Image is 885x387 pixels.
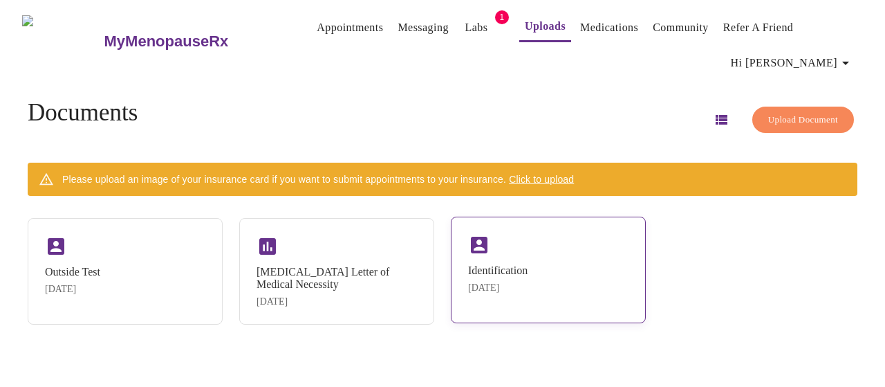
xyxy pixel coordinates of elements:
a: Uploads [525,17,566,36]
span: Click to upload [509,174,574,185]
span: 1 [495,10,509,24]
button: Labs [454,14,499,42]
div: Please upload an image of your insurance card if you want to submit appointments to your insurance. [62,167,574,192]
a: MyMenopauseRx [102,17,283,66]
div: [MEDICAL_DATA] Letter of Medical Necessity [257,266,417,291]
a: Appointments [317,18,383,37]
h4: Documents [28,99,138,127]
button: Switch to list view [705,103,738,136]
a: Medications [580,18,638,37]
button: Medications [575,14,644,42]
a: Messaging [398,18,448,37]
span: Hi [PERSON_NAME] [731,53,854,73]
div: [DATE] [45,284,100,295]
div: [DATE] [257,296,417,307]
button: Refer a Friend [718,14,799,42]
button: Upload Document [752,107,854,134]
a: Refer a Friend [723,18,794,37]
button: Hi [PERSON_NAME] [725,49,859,77]
a: Community [653,18,709,37]
button: Uploads [519,12,571,42]
div: [DATE] [468,282,528,294]
div: Identification [468,264,528,277]
div: Outside Test [45,266,100,278]
a: Labs [465,18,487,37]
h3: MyMenopauseRx [104,33,229,51]
span: Upload Document [768,112,838,128]
button: Appointments [311,14,389,42]
button: Community [647,14,714,42]
img: MyMenopauseRx Logo [22,15,102,67]
button: Messaging [392,14,454,42]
